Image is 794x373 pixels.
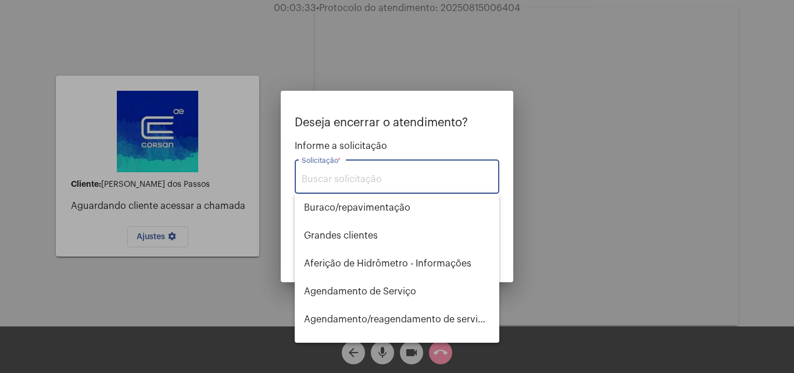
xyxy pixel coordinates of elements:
span: Aferição de Hidrômetro - Informações [304,250,490,278]
span: Informe a solicitação [295,141,499,151]
span: ⁠Grandes clientes [304,222,490,250]
span: ⁠Buraco/repavimentação [304,194,490,222]
span: Alterar nome do usuário na fatura [304,333,490,361]
span: Agendamento de Serviço [304,278,490,305]
input: Buscar solicitação [302,174,492,184]
p: Deseja encerrar o atendimento? [295,116,499,129]
span: Agendamento/reagendamento de serviços - informações [304,305,490,333]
